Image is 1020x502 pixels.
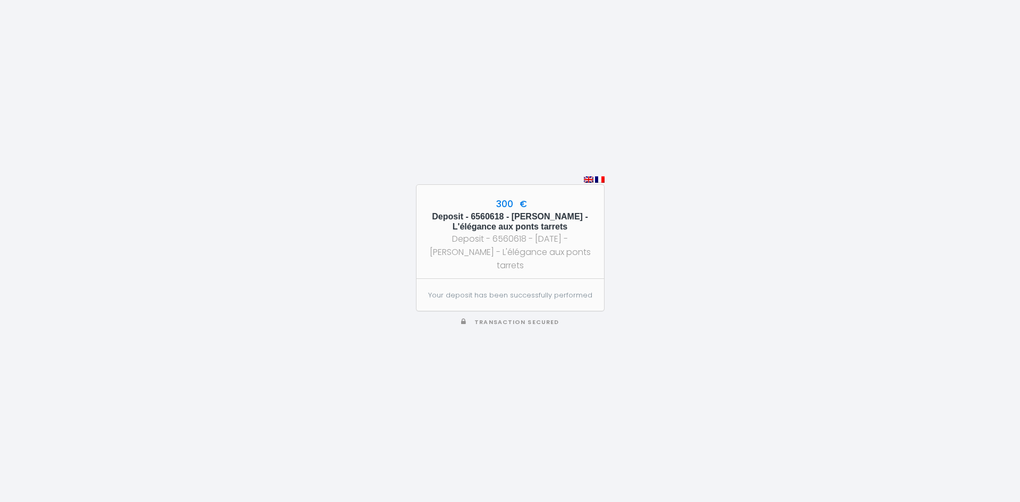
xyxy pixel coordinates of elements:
h5: Deposit - 6560618 - [PERSON_NAME] - L'élégance aux ponts tarrets [426,211,594,232]
span: 300 € [494,198,527,210]
img: fr.png [595,176,605,183]
img: en.png [584,176,593,183]
p: Your deposit has been successfully performed [428,290,592,301]
span: Transaction secured [474,318,559,326]
div: Deposit - 6560618 - [DATE] - [PERSON_NAME] - L'élégance aux ponts tarrets [426,232,594,272]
